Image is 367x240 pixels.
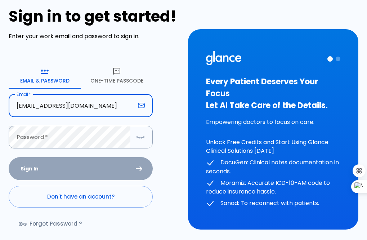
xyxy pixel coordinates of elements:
[206,199,341,208] p: Sanad: To reconnect with patients.
[206,158,341,176] p: DocuGen: Clinical notes documentation in seconds.
[81,63,153,89] button: One-Time Passcode
[9,32,179,41] p: Enter your work email and password to sign in.
[206,138,341,155] p: Unlock Free Credits and Start Using Glance Clinical Solutions [DATE]
[9,8,179,25] h1: Sign in to get started!
[9,213,93,234] a: Forgot Password ?
[206,179,341,196] p: Moramiz: Accurate ICD-10-AM code to reduce insurance hassle.
[9,186,153,208] a: Don't have an account?
[9,94,135,117] input: dr.ahmed@clinic.com
[206,118,341,126] p: Empowering doctors to focus on care.
[9,63,81,89] button: Email & Password
[206,76,341,111] h3: Every Patient Deserves Your Focus Let AI Take Care of the Details.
